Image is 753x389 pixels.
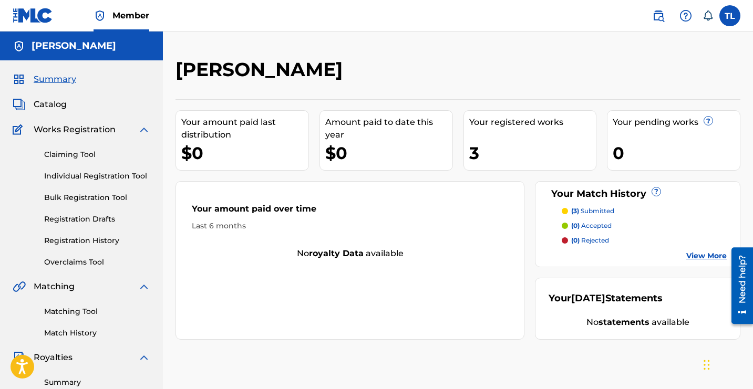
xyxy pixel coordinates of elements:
a: Individual Registration Tool [44,171,150,182]
span: ? [652,187,661,196]
div: $0 [181,141,308,165]
span: ? [704,117,713,125]
img: Matching [13,280,26,293]
a: Registration History [44,235,150,246]
img: Top Rightsholder [94,9,106,22]
a: Overclaims Tool [44,257,150,268]
iframe: Resource Center [724,243,753,328]
img: Royalties [13,351,25,364]
div: User Menu [719,5,740,26]
p: accepted [571,221,612,230]
div: Your Statements [549,291,663,306]
a: CatalogCatalog [13,98,67,111]
span: Royalties [34,351,73,364]
div: Notifications [703,10,713,21]
div: 0 [613,141,740,165]
a: (3) submitted [562,206,727,216]
img: Summary [13,73,25,86]
div: Help [675,5,696,26]
div: No available [176,247,524,260]
span: Catalog [34,98,67,111]
span: Matching [34,280,75,293]
p: submitted [571,206,614,216]
a: SummarySummary [13,73,76,86]
img: expand [138,351,150,364]
span: (0) [571,236,580,244]
p: rejected [571,236,609,245]
a: Registration Drafts [44,214,150,225]
span: [DATE] [571,292,605,304]
div: Your pending works [613,116,740,129]
a: (0) accepted [562,221,727,230]
span: Works Registration [34,123,116,136]
div: No available [549,316,727,329]
a: Match History [44,328,150,339]
img: help [679,9,692,22]
iframe: Chat Widget [700,339,753,389]
a: Bulk Registration Tool [44,192,150,203]
span: Member [112,9,149,22]
img: Works Registration [13,123,26,136]
div: 3 [469,141,596,165]
img: search [652,9,665,22]
strong: statements [599,317,649,327]
a: Summary [44,377,150,388]
a: Public Search [648,5,669,26]
span: Summary [34,73,76,86]
a: (0) rejected [562,236,727,245]
a: View More [686,250,727,261]
div: Your Match History [549,187,727,201]
div: Your amount paid over time [192,203,508,220]
span: (0) [571,222,580,229]
img: MLC Logo [13,8,53,23]
img: expand [138,123,150,136]
div: Your amount paid last distribution [181,116,308,141]
div: Drag [704,349,710,381]
strong: royalty data [309,248,364,258]
img: Accounts [13,40,25,52]
h2: [PERSON_NAME] [176,58,348,81]
a: Claiming Tool [44,149,150,160]
img: Catalog [13,98,25,111]
img: expand [138,280,150,293]
h5: Tyree Longshore [32,40,116,52]
span: (3) [571,207,579,215]
div: Your registered works [469,116,596,129]
div: $0 [325,141,452,165]
div: Last 6 months [192,220,508,232]
a: Matching Tool [44,306,150,317]
div: Amount paid to date this year [325,116,452,141]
